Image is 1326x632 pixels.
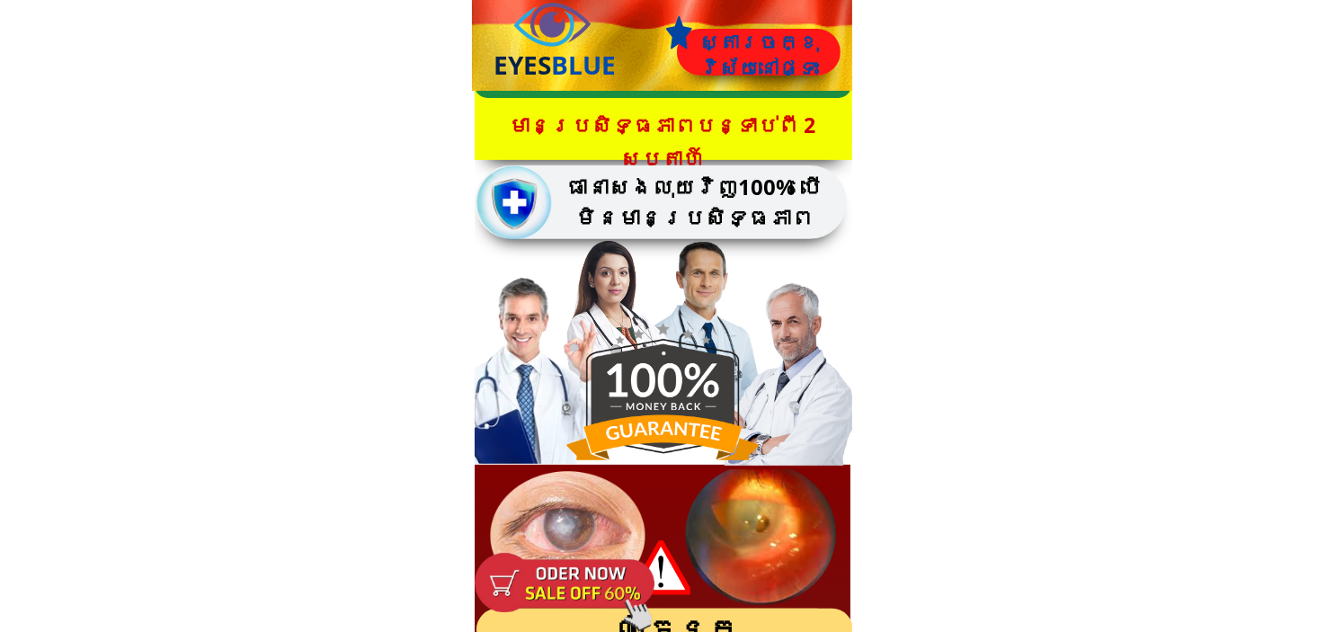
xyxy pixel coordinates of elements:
[551,48,616,82] span: BLUE
[498,109,825,175] h1: មានប្រសិទ្ធភាពបន្ទាប់ពី 2 សប្តាហ៍
[677,29,841,80] p: ស្តារចក្ខុវិស័យនៅផ្ទះ
[474,45,636,85] h3: EYES
[478,3,842,93] h3: EYES BLUE គឺលឿន និងមានប្រសិទ្ធភាពជាងផលិតផលផ្សេងទៀតដល់ទៅ 89 ដង
[549,172,840,232] h1: ធានាសងលុយវិញ100% បើមិនមានប្រសិទ្ធភាព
